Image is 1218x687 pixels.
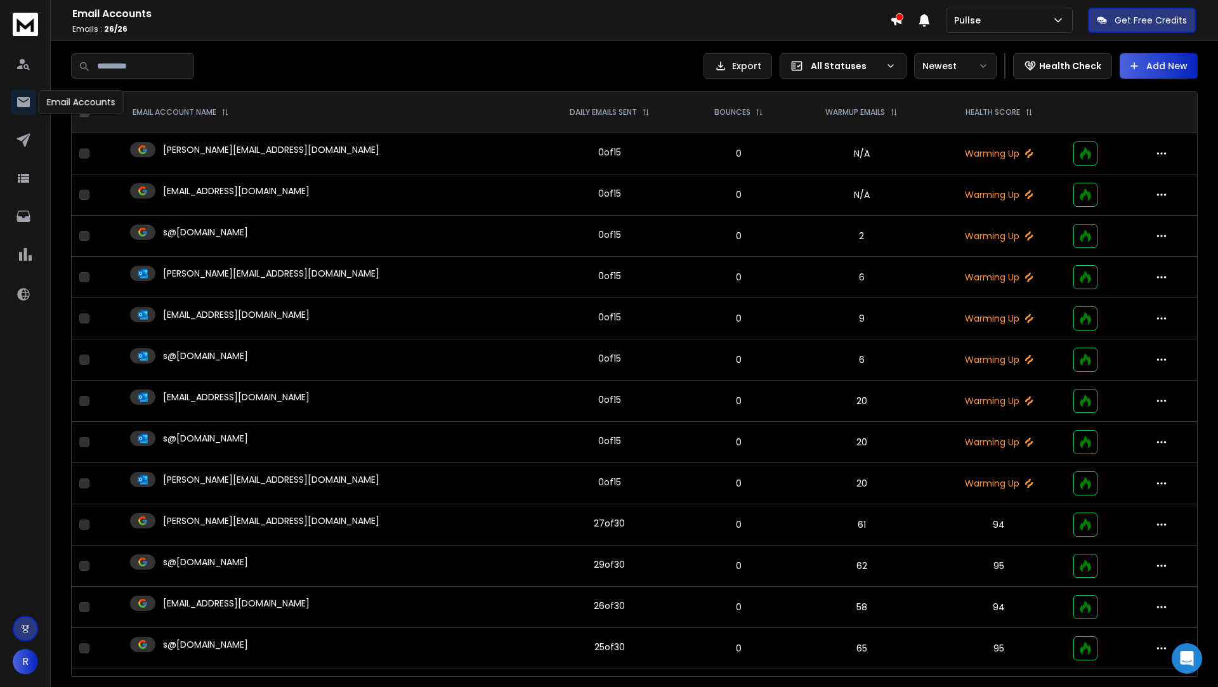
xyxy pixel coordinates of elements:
[693,147,783,160] p: 0
[39,90,124,114] div: Email Accounts
[133,107,229,117] div: EMAIL ACCOUNT NAME
[163,308,310,321] p: [EMAIL_ADDRESS][DOMAIN_NAME]
[598,352,621,365] div: 0 of 15
[72,6,890,22] h1: Email Accounts
[940,436,1058,448] p: Warming Up
[933,546,1066,587] td: 95
[598,146,621,159] div: 0 of 15
[13,649,38,674] button: R
[940,271,1058,284] p: Warming Up
[1039,60,1101,72] p: Health Check
[940,312,1058,325] p: Warming Up
[163,556,248,568] p: s@[DOMAIN_NAME]
[1088,8,1196,33] button: Get Free Credits
[693,271,783,284] p: 0
[163,185,310,197] p: [EMAIL_ADDRESS][DOMAIN_NAME]
[693,353,783,366] p: 0
[594,641,625,653] div: 25 of 30
[693,312,783,325] p: 0
[598,476,621,488] div: 0 of 15
[693,642,783,655] p: 0
[163,432,248,445] p: s@[DOMAIN_NAME]
[940,395,1058,407] p: Warming Up
[791,257,932,298] td: 6
[693,601,783,613] p: 0
[693,395,783,407] p: 0
[163,514,379,527] p: [PERSON_NAME][EMAIL_ADDRESS][DOMAIN_NAME]
[598,187,621,200] div: 0 of 15
[791,628,932,669] td: 65
[1172,643,1202,674] div: Open Intercom Messenger
[594,517,625,530] div: 27 of 30
[940,147,1058,160] p: Warming Up
[825,107,885,117] p: WARMUP EMAILS
[163,391,310,403] p: [EMAIL_ADDRESS][DOMAIN_NAME]
[714,107,750,117] p: BOUNCES
[791,339,932,381] td: 6
[163,143,379,156] p: [PERSON_NAME][EMAIL_ADDRESS][DOMAIN_NAME]
[940,353,1058,366] p: Warming Up
[598,393,621,406] div: 0 of 15
[598,435,621,447] div: 0 of 15
[163,597,310,610] p: [EMAIL_ADDRESS][DOMAIN_NAME]
[1120,53,1198,79] button: Add New
[966,107,1020,117] p: HEALTH SCORE
[791,174,932,216] td: N/A
[163,267,379,280] p: [PERSON_NAME][EMAIL_ADDRESS][DOMAIN_NAME]
[791,133,932,174] td: N/A
[791,216,932,257] td: 2
[693,559,783,572] p: 0
[570,107,637,117] p: DAILY EMAILS SENT
[693,230,783,242] p: 0
[933,504,1066,546] td: 94
[933,587,1066,628] td: 94
[693,436,783,448] p: 0
[940,477,1058,490] p: Warming Up
[791,422,932,463] td: 20
[914,53,997,79] button: Newest
[791,546,932,587] td: 62
[594,599,625,612] div: 26 of 30
[940,230,1058,242] p: Warming Up
[791,381,932,422] td: 20
[598,311,621,324] div: 0 of 15
[1013,53,1112,79] button: Health Check
[693,477,783,490] p: 0
[163,226,248,239] p: s@[DOMAIN_NAME]
[791,298,932,339] td: 9
[104,23,128,34] span: 26 / 26
[594,558,625,571] div: 29 of 30
[791,504,932,546] td: 61
[72,24,890,34] p: Emails :
[1115,14,1187,27] p: Get Free Credits
[163,473,379,486] p: [PERSON_NAME][EMAIL_ADDRESS][DOMAIN_NAME]
[811,60,881,72] p: All Statuses
[598,270,621,282] div: 0 of 15
[933,628,1066,669] td: 95
[791,463,932,504] td: 20
[954,14,986,27] p: Pullse
[693,188,783,201] p: 0
[693,518,783,531] p: 0
[791,587,932,628] td: 58
[940,188,1058,201] p: Warming Up
[163,350,248,362] p: s@[DOMAIN_NAME]
[704,53,772,79] button: Export
[598,228,621,241] div: 0 of 15
[13,13,38,36] img: logo
[163,638,248,651] p: s@[DOMAIN_NAME]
